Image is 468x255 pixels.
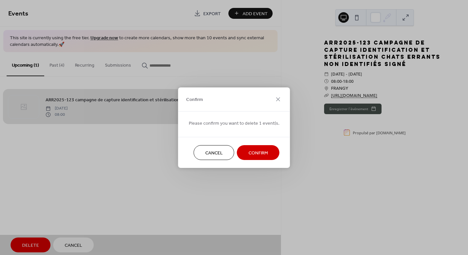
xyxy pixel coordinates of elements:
button: Cancel [194,145,234,160]
span: Please confirm you want to delete 1 event(s. [189,120,280,127]
span: Confirm [186,96,203,103]
span: Confirm [249,149,268,156]
button: Confirm [237,145,280,160]
span: Cancel [205,149,223,156]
